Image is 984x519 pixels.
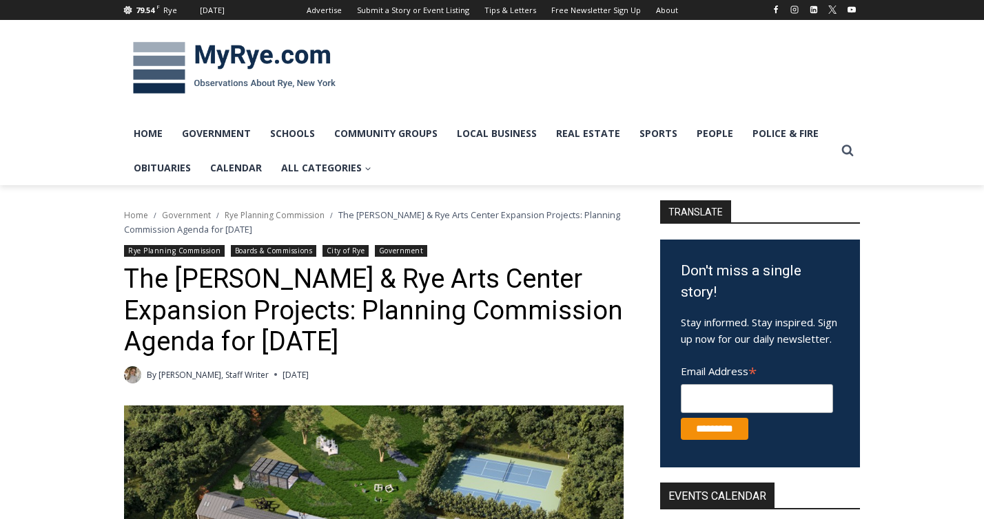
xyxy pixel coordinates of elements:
span: F [156,3,160,10]
a: Government [172,116,260,151]
strong: TRANSLATE [660,200,731,222]
a: People [687,116,743,151]
a: Government [162,209,211,221]
h3: Don't miss a single story! [681,260,839,304]
a: Local Business [447,116,546,151]
a: [PERSON_NAME], Staff Writer [158,369,269,381]
time: [DATE] [283,368,309,381]
a: YouTube [843,1,860,18]
a: Home [124,209,148,221]
a: Boards & Commissions [231,245,317,257]
a: Schools [260,116,325,151]
a: City of Rye [322,245,369,257]
a: Home [124,116,172,151]
span: / [154,211,156,220]
a: Community Groups [325,116,447,151]
a: Obituaries [124,151,201,185]
a: Real Estate [546,116,630,151]
a: Author image [124,366,141,383]
span: / [330,211,333,220]
a: Rye Planning Commission [124,245,225,257]
a: Linkedin [806,1,822,18]
div: [DATE] [200,4,225,17]
span: 79.54 [136,5,154,15]
a: Police & Fire [743,116,828,151]
p: Stay informed. Stay inspired. Sign up now for our daily newsletter. [681,314,839,347]
a: Instagram [786,1,803,18]
label: Email Address [681,357,833,382]
div: Rye [163,4,177,17]
a: Facebook [768,1,784,18]
a: Calendar [201,151,271,185]
nav: Primary Navigation [124,116,835,186]
a: All Categories [271,151,381,185]
a: Government [375,245,427,257]
button: View Search Form [835,138,860,163]
img: MyRye.com [124,32,345,104]
span: The [PERSON_NAME] & Rye Arts Center Expansion Projects: Planning Commission Agenda for [DATE] [124,209,620,235]
nav: Breadcrumbs [124,208,624,236]
a: X [824,1,841,18]
a: Sports [630,116,687,151]
h2: Events Calendar [660,483,775,508]
a: Rye Planning Commission [225,209,325,221]
span: / [216,211,219,220]
span: By [147,368,156,381]
h1: The [PERSON_NAME] & Rye Arts Center Expansion Projects: Planning Commission Agenda for [DATE] [124,264,624,358]
img: (PHOTO: MyRye.com Summer 2023 intern Beatrice Larzul.) [124,366,141,383]
span: All Categories [281,160,371,176]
